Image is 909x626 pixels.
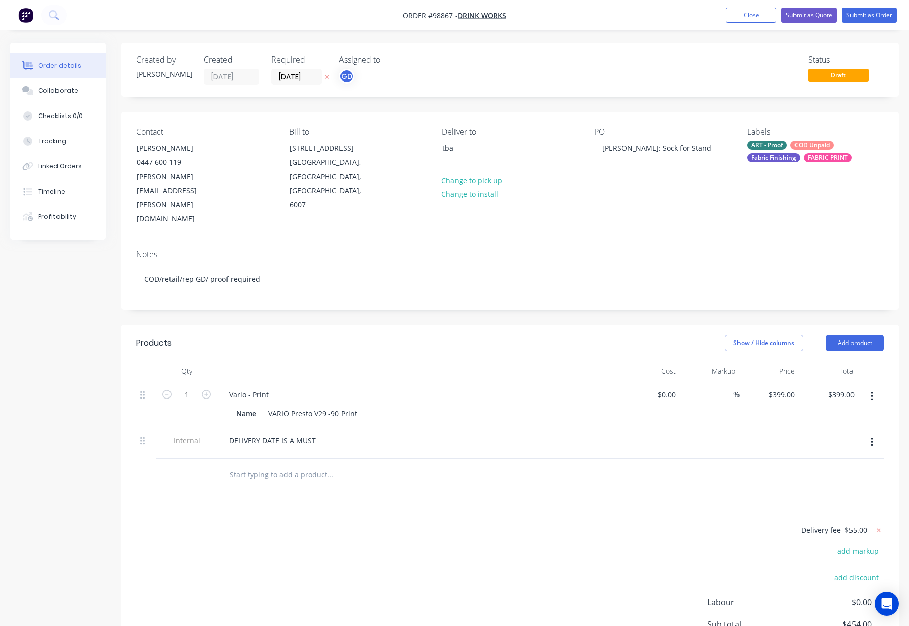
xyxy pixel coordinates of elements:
div: Linked Orders [38,162,82,171]
div: Created by [136,55,192,65]
button: add markup [832,544,884,558]
div: COD Unpaid [790,141,834,150]
div: Deliver to [442,127,579,137]
div: Total [799,361,859,381]
div: Contact [136,127,273,137]
div: [PERSON_NAME]: Sock for Stand [594,141,719,155]
div: PO [594,127,731,137]
div: Vario - Print [221,387,277,402]
span: $0.00 [797,596,872,608]
div: Profitability [38,212,76,221]
button: Change to install [436,187,503,201]
button: Close [726,8,776,23]
div: Labels [747,127,884,137]
input: Start typing to add a product... [229,465,431,485]
button: Submit as Quote [781,8,837,23]
button: Show / Hide columns [725,335,803,351]
div: Created [204,55,259,65]
button: GD [339,69,354,84]
button: Linked Orders [10,154,106,179]
span: Labour [707,596,797,608]
span: Internal [160,435,213,446]
div: DELIVERY DATE IS A MUST [221,433,324,448]
div: Cost [620,361,680,381]
button: Change to pick up [436,173,507,187]
div: Markup [680,361,740,381]
div: Price [740,361,799,381]
div: FABRIC PRINT [804,153,852,162]
button: Timeline [10,179,106,204]
button: Collaborate [10,78,106,103]
button: Checklists 0/0 [10,103,106,129]
div: Required [271,55,327,65]
div: Fabric Finishing [747,153,800,162]
div: Notes [136,250,884,259]
div: Qty [156,361,217,381]
span: % [733,389,740,401]
button: Order details [10,53,106,78]
div: [STREET_ADDRESS] [290,141,373,155]
div: Name [232,406,260,421]
div: Timeline [38,187,65,196]
div: COD/retail/rep GD/ proof required [136,264,884,295]
button: Submit as Order [842,8,897,23]
div: 0447 600 119 [137,155,220,169]
div: [PERSON_NAME] [136,69,192,79]
span: $55.00 [845,525,867,535]
button: add discount [829,570,884,584]
button: Tracking [10,129,106,154]
div: [PERSON_NAME] [137,141,220,155]
div: ART - Proof [747,141,787,150]
div: [PERSON_NAME]0447 600 119[PERSON_NAME][EMAIL_ADDRESS][PERSON_NAME][DOMAIN_NAME] [128,141,229,226]
button: Add product [826,335,884,351]
div: tba [434,141,535,173]
div: VARIO Presto V29 -90 Print [264,406,361,421]
div: Checklists 0/0 [38,111,83,121]
div: [STREET_ADDRESS][GEOGRAPHIC_DATA], [GEOGRAPHIC_DATA], [GEOGRAPHIC_DATA], 6007 [281,141,382,212]
div: Assigned to [339,55,440,65]
div: Collaborate [38,86,78,95]
div: Products [136,337,172,349]
div: [GEOGRAPHIC_DATA], [GEOGRAPHIC_DATA], [GEOGRAPHIC_DATA], 6007 [290,155,373,212]
div: Order details [38,61,81,70]
div: Tracking [38,137,66,146]
div: tba [442,141,526,155]
div: Open Intercom Messenger [875,592,899,616]
div: [PERSON_NAME][EMAIL_ADDRESS][PERSON_NAME][DOMAIN_NAME] [137,169,220,226]
img: Factory [18,8,33,23]
div: Status [808,55,884,65]
a: Drink Works [458,11,506,20]
span: Delivery fee [801,525,841,535]
span: Order #98867 - [403,11,458,20]
span: Draft [808,69,869,81]
button: Profitability [10,204,106,230]
div: Bill to [289,127,426,137]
